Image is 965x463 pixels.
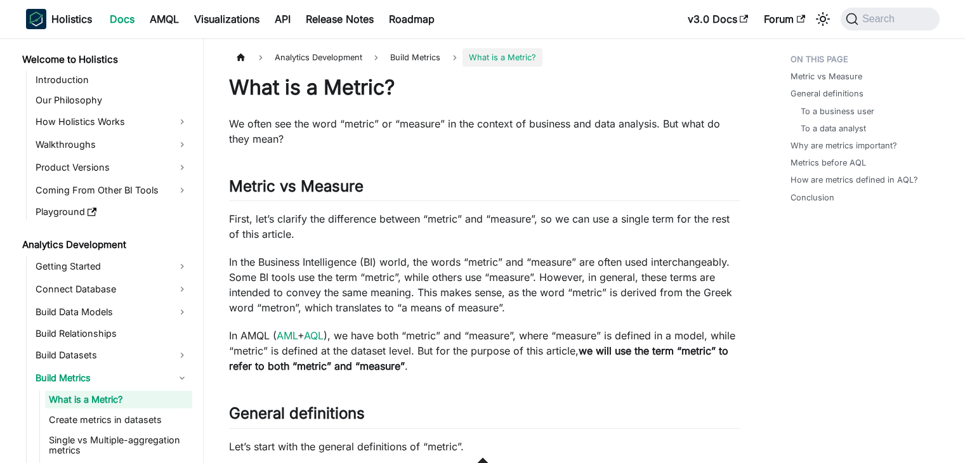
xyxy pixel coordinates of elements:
button: Switch between dark and light mode (currently system mode) [813,9,833,29]
a: Getting Started [32,256,192,277]
p: In AMQL ( + ), we have both “metric” and “measure”, where “measure” is defined in a model, while ... [229,328,740,374]
nav: Docs sidebar [13,38,204,463]
h2: Metric vs Measure [229,177,740,201]
a: Create metrics in datasets [45,411,192,429]
a: AMQL [142,9,187,29]
a: To a data analyst [801,122,866,134]
a: Single vs Multiple-aggregation metrics [45,431,192,459]
a: Welcome to Holistics [18,51,192,68]
a: Metrics before AQL [791,157,866,169]
a: Walkthroughs [32,134,192,155]
span: Build Metrics [384,48,447,67]
span: Search [858,13,902,25]
a: Visualizations [187,9,267,29]
a: API [267,9,298,29]
b: Holistics [51,11,92,27]
h1: What is a Metric? [229,75,740,100]
a: Build Metrics [32,368,192,388]
nav: Breadcrumbs [229,48,740,67]
a: HolisticsHolisticsHolistics [26,9,92,29]
a: Analytics Development [18,236,192,254]
a: Introduction [32,71,192,89]
a: Docs [102,9,142,29]
a: Coming From Other BI Tools [32,180,192,200]
a: AML [277,329,298,342]
a: v3.0 Docs [680,9,756,29]
p: We often see the word “metric” or “measure” in the context of business and data analysis. But wha... [229,116,740,147]
a: Build Data Models [32,302,192,322]
p: First, let’s clarify the difference between “metric” and “measure”, so we can use a single term f... [229,211,740,242]
a: Why are metrics important? [791,140,897,152]
span: What is a Metric? [463,48,542,67]
a: Build Datasets [32,345,192,365]
a: Our Philosophy [32,91,192,109]
a: Conclusion [791,192,834,204]
p: In the Business Intelligence (BI) world, the words “metric” and “measure” are often used intercha... [229,254,740,315]
a: How Holistics Works [32,112,192,132]
a: Playground [32,203,192,221]
a: Release Notes [298,9,381,29]
a: General definitions [791,88,863,100]
a: How are metrics defined in AQL? [791,174,918,186]
p: Let’s start with the general definitions of “metric”. [229,439,740,454]
a: Metric vs Measure [791,70,862,82]
a: To a business user [801,105,874,117]
a: What is a Metric? [45,391,192,408]
a: AQL [304,329,324,342]
a: Build Relationships [32,325,192,342]
a: Home page [229,48,253,67]
a: Connect Database [32,279,192,299]
a: Product Versions [32,157,192,178]
a: Roadmap [381,9,442,29]
span: Analytics Development [268,48,369,67]
button: Search (Command+K) [841,8,939,30]
a: Forum [756,9,813,29]
h2: General definitions [229,404,740,428]
img: Holistics [26,9,46,29]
